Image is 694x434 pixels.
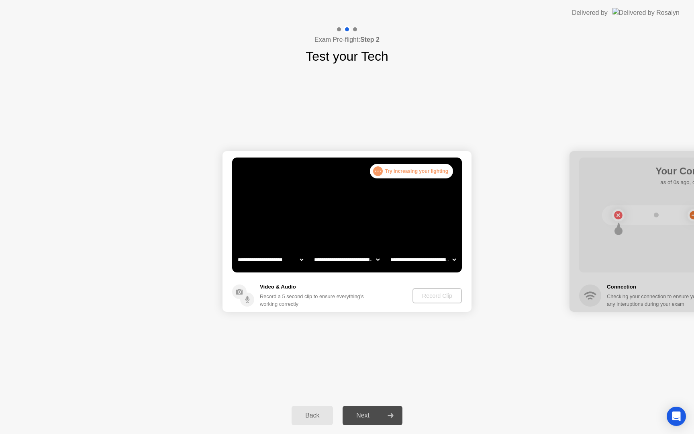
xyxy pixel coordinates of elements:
h5: Video & Audio [260,283,367,291]
h1: Test your Tech [306,47,388,66]
select: Available speakers [312,252,381,268]
div: Open Intercom Messenger [667,407,686,426]
div: Try increasing your lighting [370,164,453,178]
div: Record Clip [416,293,459,299]
div: Delivered by [572,8,608,18]
b: Step 2 [360,36,380,43]
div: Back [294,412,331,419]
select: Available microphones [389,252,457,268]
button: Next [343,406,402,425]
div: Next [345,412,381,419]
div: . . . [373,166,383,176]
img: Delivered by Rosalyn [612,8,680,17]
button: Record Clip [412,288,462,303]
h4: Exam Pre-flight: [314,35,380,45]
select: Available cameras [236,252,305,268]
div: Record a 5 second clip to ensure everything’s working correctly [260,293,367,308]
button: Back [292,406,333,425]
